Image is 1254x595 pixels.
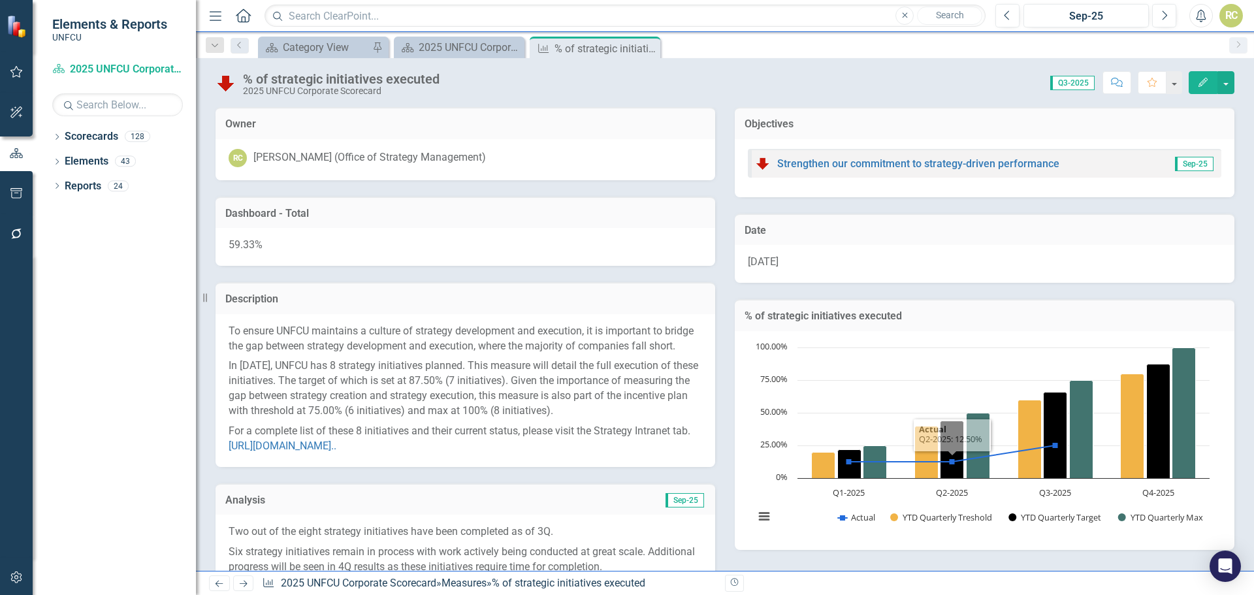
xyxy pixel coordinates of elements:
p: Six strategy initiatives remain in process with work actively being conducted at great scale. Add... [229,542,702,575]
h3: Analysis [225,494,466,506]
div: » » [262,576,715,591]
path: Q2-2025, 50. YTD Quarterly Max. [967,413,990,478]
span: Q3-2025 [1050,76,1095,90]
text: 100.00% [756,340,788,352]
div: Chart. Highcharts interactive chart. [748,341,1221,537]
path: Q4-2025, 80. YTD Quarterly Treshold. [1121,374,1144,478]
span: [DATE] [748,255,779,268]
div: 43 [115,156,136,167]
div: % of strategic initiatives executed [243,72,440,86]
path: Q3-2025, 60. YTD Quarterly Treshold. [1018,400,1042,478]
small: UNFCU [52,32,167,42]
path: Q1-2025, 21.875. YTD Quarterly Target. [838,449,861,478]
p: In [DATE], UNFCU has 8 strategy initiatives planned. This measure will detail the full execution ... [229,356,702,421]
button: RC [1219,4,1243,27]
button: Show YTD Quarterly Target [1008,511,1102,523]
h3: Date [745,225,1225,236]
path: Q1-2025, 20. YTD Quarterly Treshold. [812,452,835,478]
a: Category View [261,39,369,56]
div: 2025 UNFCU Corporate Balanced Scorecard [419,39,521,56]
button: Show YTD Quarterly Treshold [890,511,993,523]
button: View chart menu, Chart [755,507,773,526]
text: Q3-2025 [1039,487,1071,498]
h3: Description [225,293,705,305]
a: Strengthen our commitment to strategy-driven performance [777,157,1059,170]
path: Q2-2025, 40. YTD Quarterly Treshold. [915,426,939,478]
div: Open Intercom Messenger [1210,551,1241,582]
a: [URL][DOMAIN_NAME].. [229,440,336,452]
a: Reports [65,179,101,194]
h3: Dashboard - Total [225,208,705,219]
text: 75.00% [760,373,788,385]
div: % of strategic initiatives executed [492,577,645,589]
span: Search [936,10,964,20]
div: 128 [125,131,150,142]
a: Elements [65,154,108,169]
text: 50.00% [760,406,788,417]
p: Two out of the eight strategy initiatives have been completed as of 3Q. [229,524,702,542]
a: 2025 UNFCU Corporate Scorecard [281,577,436,589]
div: Sep-25 [1028,8,1144,24]
h3: Objectives [745,118,1225,130]
div: [PERSON_NAME] (Office of Strategy Management) [253,150,486,165]
a: 2025 UNFCU Corporate Scorecard [52,62,183,77]
text: 25.00% [760,438,788,450]
path: Q1-2025, 12.5. Actual. [846,459,852,464]
img: ClearPoint Strategy [7,15,29,38]
h3: % of strategic initiatives executed [745,310,1225,322]
a: Scorecards [65,129,118,144]
g: Actual, series 1 of 4. Line with 4 data points. [846,443,1058,464]
div: RC [229,149,247,167]
text: Q1-2025 [833,487,865,498]
svg: Interactive chart [748,341,1216,537]
button: Search [917,7,982,25]
text: Q2-2025 [936,487,968,498]
g: YTD Quarterly Target, series 3 of 4. Bar series with 4 bars. [838,364,1170,478]
p: For a complete list of these 8 initiatives and their current status, please visit the Strategy In... [229,421,702,454]
path: Q1-2025, 25. YTD Quarterly Max. [863,445,887,478]
a: Measures [442,577,487,589]
span: Sep-25 [666,493,704,507]
text: 0% [776,471,788,483]
g: YTD Quarterly Treshold, series 2 of 4. Bar series with 4 bars. [812,374,1144,478]
path: Q2-2025, 43.75. YTD Quarterly Target. [940,421,964,478]
button: Show YTD Quarterly Max [1118,511,1204,523]
span: Sep-25 [1175,157,1214,171]
path: Q3-2025, 75. YTD Quarterly Max. [1070,380,1093,478]
button: Sep-25 [1023,4,1149,27]
path: Q4-2025, 87.5. YTD Quarterly Target. [1147,364,1170,478]
div: % of strategic initiatives executed [555,40,657,57]
p: To ensure UNFCU maintains a culture of strategy development and execution, it is important to bri... [229,324,702,357]
img: Below Plan [755,155,771,171]
path: Q2-2025, 12.5. Actual. [950,459,955,464]
path: Q3-2025, 25. Actual. [1053,443,1058,448]
span: Elements & Reports [52,16,167,32]
path: Q3-2025, 65.61. YTD Quarterly Target. [1044,392,1067,478]
div: Category View [283,39,369,56]
img: Below Plan [216,72,236,93]
div: 2025 UNFCU Corporate Scorecard [243,86,440,96]
button: Show Actual [838,511,875,523]
div: 24 [108,180,129,191]
a: 2025 UNFCU Corporate Balanced Scorecard [397,39,521,56]
input: Search Below... [52,93,183,116]
g: YTD Quarterly Max, series 4 of 4. Bar series with 4 bars. [863,347,1196,478]
input: Search ClearPoint... [265,5,986,27]
path: Q4-2025, 100. YTD Quarterly Max. [1172,347,1196,478]
span: 59.33% [229,238,263,251]
text: Q4-2025 [1142,487,1174,498]
h3: Owner [225,118,705,130]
